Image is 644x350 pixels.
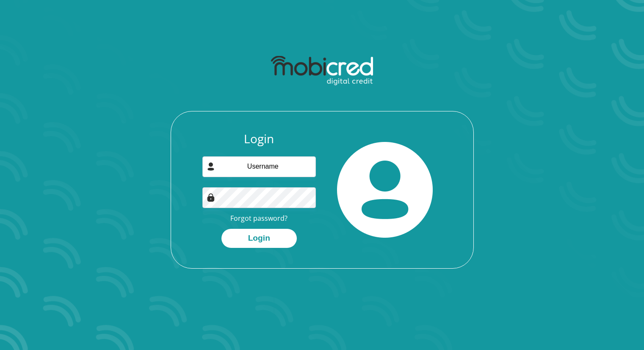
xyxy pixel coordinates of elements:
input: Username [202,156,316,177]
img: user-icon image [207,162,215,171]
h3: Login [202,132,316,146]
img: mobicred logo [271,56,373,86]
img: Image [207,193,215,202]
a: Forgot password? [230,214,287,223]
button: Login [221,229,297,248]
